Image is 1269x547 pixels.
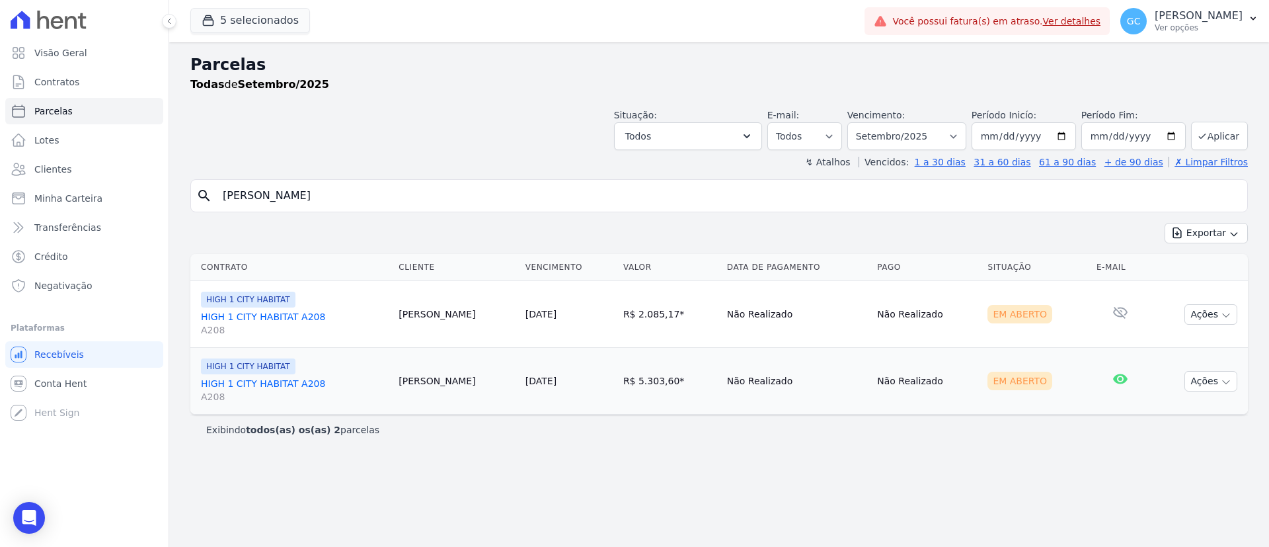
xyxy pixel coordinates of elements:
span: GC [1127,17,1141,26]
td: Não Realizado [872,348,982,415]
span: HIGH 1 CITY HABITAT [201,358,295,374]
span: Recebíveis [34,348,84,361]
i: search [196,188,212,204]
div: Em Aberto [987,305,1052,323]
button: 5 selecionados [190,8,310,33]
a: Recebíveis [5,341,163,368]
th: Valor [618,254,722,281]
button: Aplicar [1191,122,1248,150]
a: HIGH 1 CITY HABITAT A208A208 [201,377,388,403]
a: Parcelas [5,98,163,124]
div: Open Intercom Messenger [13,502,45,534]
a: 1 a 30 dias [915,157,966,167]
th: Pago [872,254,982,281]
span: Você possui fatura(s) em atraso. [892,15,1100,28]
td: [PERSON_NAME] [393,281,519,348]
p: de [190,77,329,93]
th: Vencimento [520,254,618,281]
a: Contratos [5,69,163,95]
a: 61 a 90 dias [1039,157,1096,167]
th: Situação [982,254,1091,281]
label: Vencidos: [859,157,909,167]
input: Buscar por nome do lote ou do cliente [215,183,1242,209]
strong: Todas [190,78,225,91]
a: + de 90 dias [1104,157,1163,167]
span: Negativação [34,279,93,292]
td: [PERSON_NAME] [393,348,519,415]
div: Em Aberto [987,372,1052,390]
b: todos(as) os(as) 2 [246,425,340,435]
a: [DATE] [525,376,557,386]
label: Situação: [614,110,657,120]
span: HIGH 1 CITY HABITAT [201,292,295,308]
a: ✗ Limpar Filtros [1169,157,1248,167]
span: Visão Geral [34,46,87,60]
a: Conta Hent [5,370,163,397]
a: HIGH 1 CITY HABITAT A208A208 [201,310,388,337]
label: ↯ Atalhos [805,157,850,167]
a: Crédito [5,243,163,270]
a: Ver detalhes [1043,16,1101,26]
a: Minha Carteira [5,185,163,212]
button: GC [PERSON_NAME] Ver opções [1110,3,1269,40]
td: R$ 2.085,17 [618,281,722,348]
a: Clientes [5,156,163,183]
span: Transferências [34,221,101,234]
button: Todos [614,122,762,150]
label: Período Inicío: [972,110,1036,120]
th: Data de Pagamento [722,254,872,281]
th: Cliente [393,254,519,281]
a: Negativação [5,273,163,299]
span: A208 [201,323,388,337]
span: Crédito [34,250,68,263]
span: Lotes [34,134,59,147]
a: Transferências [5,214,163,241]
td: Não Realizado [872,281,982,348]
p: [PERSON_NAME] [1155,9,1243,22]
p: Ver opções [1155,22,1243,33]
label: Período Fim: [1081,108,1186,122]
th: E-mail [1091,254,1149,281]
td: Não Realizado [722,281,872,348]
td: R$ 5.303,60 [618,348,722,415]
span: Parcelas [34,105,73,118]
button: Ações [1184,371,1237,392]
a: Visão Geral [5,40,163,66]
strong: Setembro/2025 [238,78,329,91]
span: Conta Hent [34,377,87,390]
a: 31 a 60 dias [974,157,1030,167]
span: Todos [625,128,651,144]
p: Exibindo parcelas [206,423,379,437]
label: Vencimento: [847,110,905,120]
span: Contratos [34,75,79,89]
th: Contrato [190,254,393,281]
span: Clientes [34,163,71,176]
button: Exportar [1165,223,1248,243]
div: Plataformas [11,320,158,336]
span: A208 [201,390,388,403]
button: Ações [1184,304,1237,325]
a: Lotes [5,127,163,153]
label: E-mail: [767,110,800,120]
td: Não Realizado [722,348,872,415]
span: Minha Carteira [34,192,102,205]
h2: Parcelas [190,53,1248,77]
a: [DATE] [525,309,557,319]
